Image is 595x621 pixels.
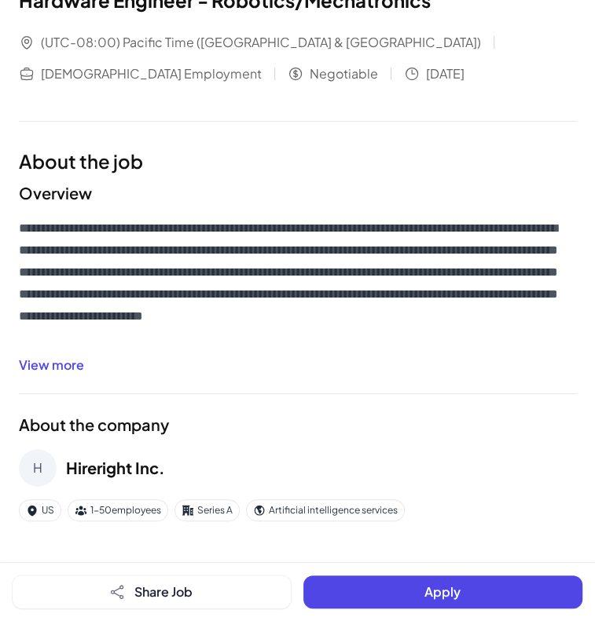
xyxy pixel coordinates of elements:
h1: About the job [19,147,576,175]
span: [DEMOGRAPHIC_DATA] Employment [41,64,262,83]
button: Share Job [13,575,291,608]
span: [DATE] [426,64,465,83]
div: Series A [174,499,240,521]
span: Negotiable [310,64,378,83]
div: 1-50 employees [68,499,168,521]
span: Apply [424,583,461,600]
h2: About the company [19,413,576,437]
div: Artificial intelligence services [246,499,405,521]
h3: Hireright Inc. [66,456,165,480]
div: US [19,499,61,521]
h2: Overview [19,181,576,205]
button: Apply [303,575,583,608]
span: Share Job [134,583,193,600]
button: View more [19,356,84,374]
div: H [19,449,57,487]
span: (UTC-08:00) Pacific Time ([GEOGRAPHIC_DATA] & [GEOGRAPHIC_DATA]) [41,33,481,52]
